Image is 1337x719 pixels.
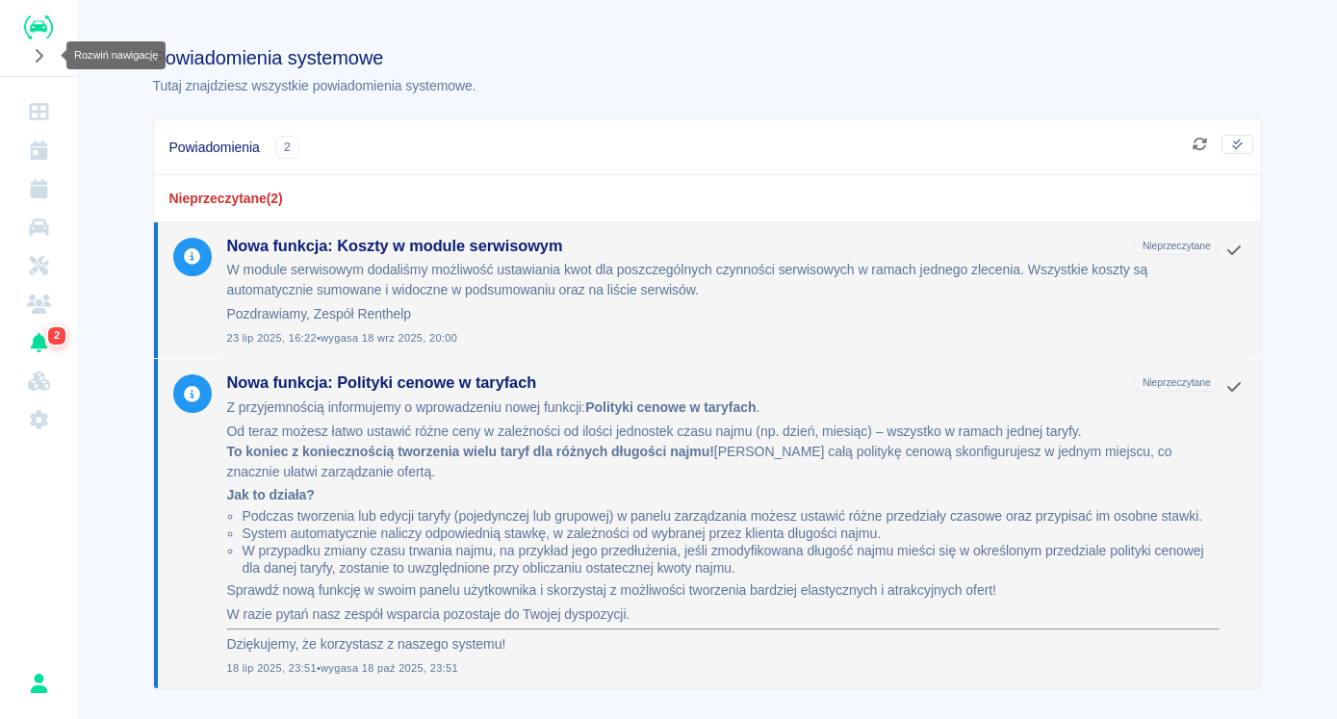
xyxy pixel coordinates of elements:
[8,362,69,400] a: Widget WWW
[227,372,1126,393] h3: Nowa funkcja: Polityki cenowe w taryfach
[8,400,69,439] a: Ustawienia
[227,304,1220,324] p: Pozdrawiamy, Zespół Renthelp
[243,525,1220,542] li: System automatycznie naliczy odpowiednią stawkę, w zależności od wybranej przez klienta długości ...
[227,580,1220,601] p: Sprawdź nową funkcję w swoim panelu użytkownika i skorzystaj z możliwości tworzenia bardziej elas...
[227,444,714,459] strong: To koniec z koniecznością tworzenia wielu taryf dla różnych długości najmu!
[169,138,260,157] span: Powiadomienia
[8,323,69,362] a: Powiadomienia
[8,208,69,246] a: Flota
[18,663,59,704] button: Krzysztof Przybyła
[8,246,69,285] a: Serwisy
[585,399,756,415] strong: Polityki cenowe w taryfach
[50,326,64,346] span: 2
[1186,132,1215,157] button: Odśwież
[227,398,1220,418] p: Z przyjemnością informujemy o wprowadzeniu nowej funkcji: .
[24,43,53,68] button: Rozwiń nawigację
[227,604,1220,625] p: W razie pytań nasz zespół wsparcia pozostaje do Twojej dyspozycji.
[153,46,1262,69] h1: Powiadomienia systemowe
[8,285,69,323] a: Klienci
[8,169,69,208] a: Rezerwacje
[227,332,1220,345] span: 23 lip 2025, 16:22
[276,138,298,157] span: 2
[1135,372,1219,393] span: Nieprzeczytane
[8,92,69,131] a: Dashboard
[227,634,1220,655] p: Dziękujemy, że korzystasz z naszego systemu!
[227,236,1126,256] h3: Nowa funkcja: Koszty w module serwisowym
[154,175,1261,222] div: Nieprzeczytane ( 2 )
[227,486,1220,503] h4: Jak to działa?
[317,662,458,674] span: • wygasa 18 paź 2025, 23:51
[1220,238,1248,263] button: Oznacz jako przeczytane
[153,76,1262,96] p: Tutaj znajdziesz wszystkie powiadomienia systemowe.
[227,662,1220,675] span: 18 lip 2025, 23:51
[227,260,1220,300] p: W module serwisowym dodaliśmy możliwość ustawiania kwot dla poszczególnych czynności serwisowych ...
[1135,236,1219,256] span: Nieprzeczytane
[317,332,457,344] span: • wygasa 18 wrz 2025, 20:00
[24,15,53,39] img: Renthelp
[8,131,69,169] a: Kalendarz
[1220,374,1248,399] button: Oznacz jako przeczytane
[227,422,1220,482] p: Od teraz możesz łatwo ustawić różne ceny w zależności od ilości jednostek czasu najmu (np. dzień,...
[243,507,1220,525] li: Podczas tworzenia lub edycji taryfy (pojedynczej lub grupowej) w panelu zarządzania możesz ustawi...
[66,41,166,69] div: Rozwiń nawigację
[243,542,1220,577] li: W przypadku zmiany czasu trwania najmu, na przykład jego przedłużenia, jeśli zmodyfikowana długoś...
